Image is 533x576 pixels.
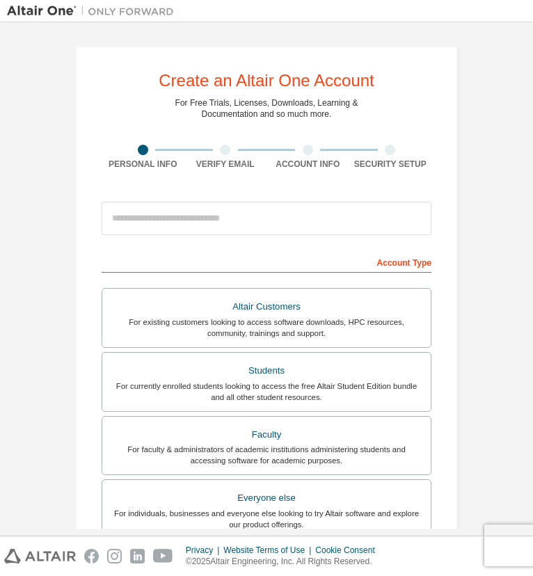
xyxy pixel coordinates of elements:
[315,545,383,556] div: Cookie Consent
[111,297,422,317] div: Altair Customers
[84,549,99,563] img: facebook.svg
[111,488,422,508] div: Everyone else
[102,250,431,273] div: Account Type
[349,159,432,170] div: Security Setup
[184,159,267,170] div: Verify Email
[186,545,223,556] div: Privacy
[186,556,383,568] p: © 2025 Altair Engineering, Inc. All Rights Reserved.
[223,545,315,556] div: Website Terms of Use
[111,425,422,445] div: Faculty
[159,72,374,89] div: Create an Altair One Account
[7,4,181,18] img: Altair One
[266,159,349,170] div: Account Info
[102,159,184,170] div: Personal Info
[153,549,173,563] img: youtube.svg
[175,97,358,120] div: For Free Trials, Licenses, Downloads, Learning & Documentation and so much more.
[130,549,145,563] img: linkedin.svg
[111,444,422,466] div: For faculty & administrators of academic institutions administering students and accessing softwa...
[111,361,422,381] div: Students
[4,549,76,563] img: altair_logo.svg
[111,317,422,339] div: For existing customers looking to access software downloads, HPC resources, community, trainings ...
[107,549,122,563] img: instagram.svg
[111,381,422,403] div: For currently enrolled students looking to access the free Altair Student Edition bundle and all ...
[111,508,422,530] div: For individuals, businesses and everyone else looking to try Altair software and explore our prod...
